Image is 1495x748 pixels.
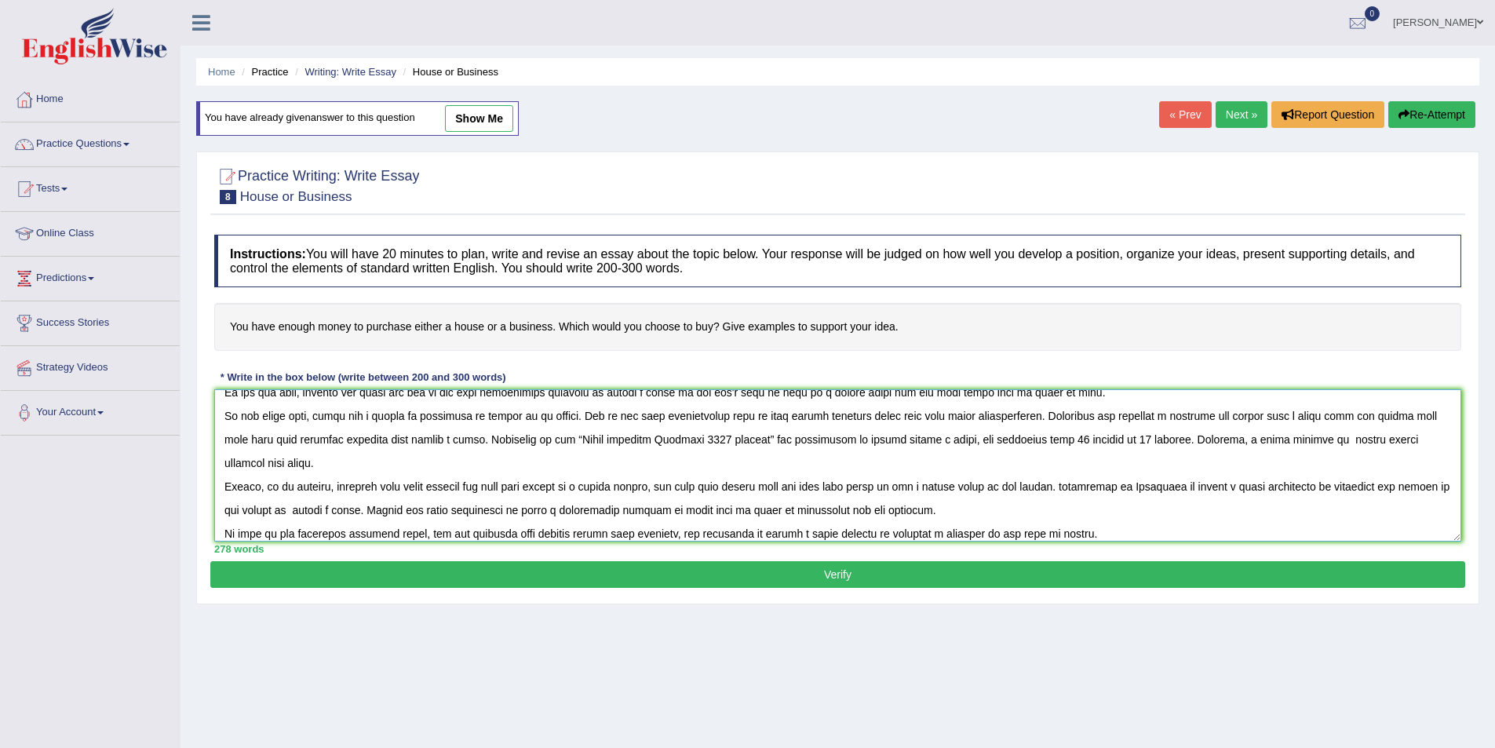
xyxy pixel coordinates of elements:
[196,101,519,136] div: You have already given answer to this question
[1388,101,1475,128] button: Re-Attempt
[1,212,180,251] a: Online Class
[1,301,180,341] a: Success Stories
[399,64,498,79] li: House or Business
[1,167,180,206] a: Tests
[1216,101,1267,128] a: Next »
[208,66,235,78] a: Home
[214,542,1461,556] div: 278 words
[1271,101,1384,128] button: Report Question
[1365,6,1380,21] span: 0
[230,247,306,261] b: Instructions:
[210,561,1465,588] button: Verify
[214,303,1461,351] h4: You have enough money to purchase either a house or a business. Which would you choose to buy? Gi...
[240,189,352,204] small: House or Business
[1,391,180,430] a: Your Account
[238,64,288,79] li: Practice
[445,105,513,132] a: show me
[304,66,396,78] a: Writing: Write Essay
[214,370,512,385] div: * Write in the box below (write between 200 and 300 words)
[1159,101,1211,128] a: « Prev
[214,165,419,204] h2: Practice Writing: Write Essay
[220,190,236,204] span: 8
[214,235,1461,287] h4: You will have 20 minutes to plan, write and revise an essay about the topic below. Your response ...
[1,346,180,385] a: Strategy Videos
[1,122,180,162] a: Practice Questions
[1,257,180,296] a: Predictions
[1,78,180,117] a: Home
